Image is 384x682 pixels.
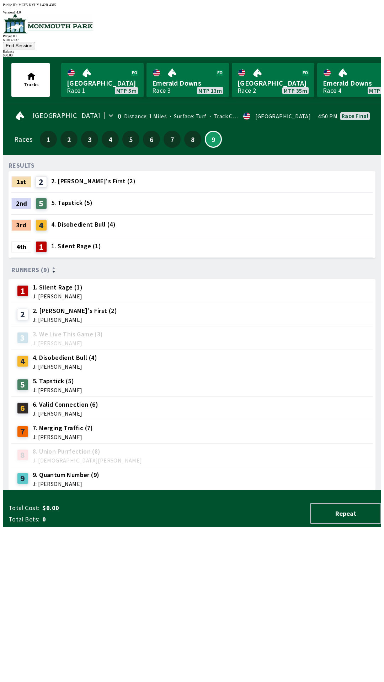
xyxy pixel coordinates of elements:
span: J: [DEMOGRAPHIC_DATA][PERSON_NAME] [33,458,142,463]
button: 2 [60,131,78,148]
span: Emerald Downs [152,79,223,88]
button: 8 [184,131,201,148]
div: 1st [11,176,31,188]
div: 9 [17,473,28,484]
span: 8 [186,137,199,142]
div: Race 1 [67,88,85,93]
div: 8 [17,449,28,461]
span: [GEOGRAPHIC_DATA] [67,79,138,88]
span: Total Cost: [9,504,39,512]
div: 1 [36,241,47,253]
div: Version 1.4.0 [3,10,381,14]
span: 4. Disobedient Bull (4) [33,353,97,362]
div: [GEOGRAPHIC_DATA] [255,113,311,119]
span: 8. Union Purrfection (8) [33,447,142,456]
span: 1 [42,137,55,142]
span: 4:50 PM [318,113,337,119]
span: 0 [42,515,154,524]
div: 2nd [11,198,31,209]
span: 2 [62,137,76,142]
button: End Session [3,42,35,49]
div: Runners (9) [11,266,373,274]
div: Race 3 [152,88,171,93]
span: Runners (9) [11,267,49,273]
div: Public ID: [3,3,381,7]
div: 4th [11,241,31,253]
span: J: [PERSON_NAME] [33,387,82,393]
span: 1. Silent Rage (1) [33,283,82,292]
span: J: [PERSON_NAME] [33,340,103,346]
span: 9. Quantum Number (9) [33,470,99,480]
span: J: [PERSON_NAME] [33,364,97,369]
span: 5. Tapstick (5) [51,198,92,207]
span: 4. Disobedient Bull (4) [51,220,116,229]
div: Player ID [3,34,381,38]
div: 3rd [11,220,31,231]
img: venue logo [3,14,93,33]
button: 4 [102,131,119,148]
a: [GEOGRAPHIC_DATA]Race 1MTP 5m [61,63,144,97]
span: 3 [83,137,96,142]
a: Emerald DownsRace 3MTP 13m [146,63,229,97]
span: MTP 13m [198,88,222,93]
div: 0 [118,113,121,119]
span: Tracks [24,81,39,88]
div: 5 [17,379,28,390]
div: 7 [17,426,28,437]
span: 7. Merging Traffic (7) [33,423,93,433]
span: Total Bets: [9,515,39,524]
button: 9 [205,131,222,148]
div: RESULTS [9,163,35,168]
span: 6. Valid Connection (6) [33,400,98,409]
div: 681632237 [3,38,381,42]
div: Race 2 [238,88,256,93]
button: 1 [40,131,57,148]
div: Balance [3,49,381,53]
span: 5. Tapstick (5) [33,377,82,386]
span: J: [PERSON_NAME] [33,317,117,323]
div: 3 [17,332,28,343]
span: 4 [103,137,117,142]
div: Race final [342,113,368,119]
div: 2 [17,309,28,320]
span: MCF5-KYUY-L42R-43J5 [18,3,56,7]
button: 7 [164,131,181,148]
div: 1 [17,285,28,297]
span: 9 [207,137,219,141]
span: J: [PERSON_NAME] [33,434,93,440]
span: 7 [165,137,179,142]
button: 6 [143,131,160,148]
span: Distance: 1 Miles [124,113,167,120]
div: 4 [17,356,28,367]
span: 5 [124,137,138,142]
div: 2 [36,176,47,188]
button: 3 [81,131,98,148]
div: Race 4 [323,88,341,93]
span: Repeat [316,509,375,518]
span: [GEOGRAPHIC_DATA] [238,79,309,88]
div: 4 [36,220,47,231]
span: 2. [PERSON_NAME]'s First (2) [33,306,117,315]
a: [GEOGRAPHIC_DATA]Race 2MTP 35m [232,63,314,97]
span: MTP 5m [116,88,137,93]
span: MTP 35m [284,88,307,93]
button: Tracks [11,63,50,97]
span: 2. [PERSON_NAME]'s First (2) [51,177,135,186]
div: Races [14,136,32,142]
span: J: [PERSON_NAME] [33,293,82,299]
button: 5 [122,131,139,148]
span: J: [PERSON_NAME] [33,481,99,487]
span: [GEOGRAPHIC_DATA] [32,113,101,118]
span: Surface: Turf [167,113,207,120]
span: 6 [145,137,158,142]
span: Track Condition: Firm [207,113,269,120]
span: J: [PERSON_NAME] [33,411,98,416]
div: $ 50.00 [3,53,381,57]
div: 5 [36,198,47,209]
span: $0.00 [42,504,154,512]
span: 1. Silent Rage (1) [51,242,101,251]
div: 6 [17,402,28,414]
span: 3. We Live This Game (3) [33,330,103,339]
button: Repeat [310,503,381,524]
